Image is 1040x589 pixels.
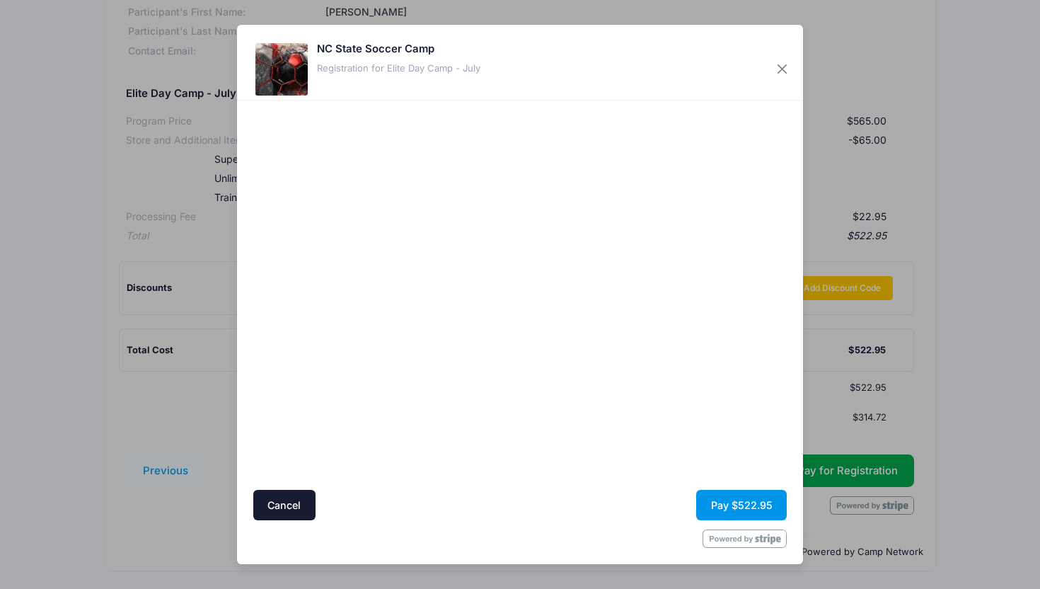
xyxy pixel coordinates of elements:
h5: NC State Soccer Camp [317,41,480,57]
button: Pay $522.95 [696,490,787,520]
button: Cancel [253,490,316,520]
iframe: Secure address input frame [250,105,516,486]
div: Registration for Elite Day Camp - July [317,62,480,76]
iframe: Google autocomplete suggestions dropdown list [250,261,516,263]
button: Close [770,57,795,82]
iframe: Secure payment input frame [524,105,790,363]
